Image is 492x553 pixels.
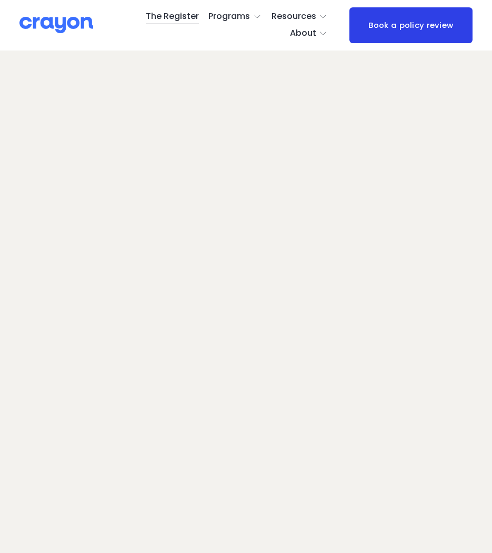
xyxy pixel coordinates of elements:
a: folder dropdown [290,25,328,42]
a: folder dropdown [272,8,328,25]
span: About [290,26,316,41]
a: The Register [146,8,199,25]
a: folder dropdown [208,8,262,25]
span: Programs [208,9,250,24]
span: Resources [272,9,316,24]
img: Crayon [19,16,93,34]
a: Book a policy review [349,7,472,43]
